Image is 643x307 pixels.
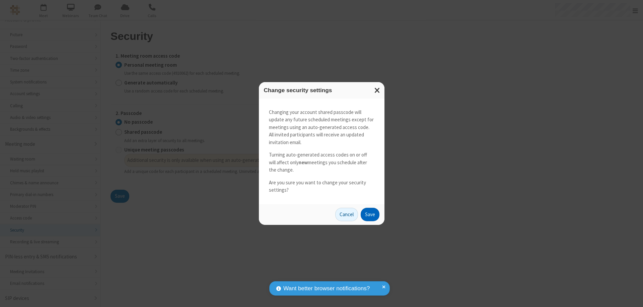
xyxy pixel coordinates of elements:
button: Close modal [370,82,384,99]
button: Save [361,208,379,221]
p: Changing your account shared passcode will update any future scheduled meetings except for meetin... [269,109,374,146]
span: Want better browser notifications? [283,284,370,293]
h3: Change security settings [264,87,379,94]
button: Cancel [335,208,358,221]
p: Are you sure you want to change your security settings? [269,179,374,194]
strong: new [299,159,308,166]
p: Turning auto-generated access codes on or off will affect only meetings you schedule after the ch... [269,151,374,174]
